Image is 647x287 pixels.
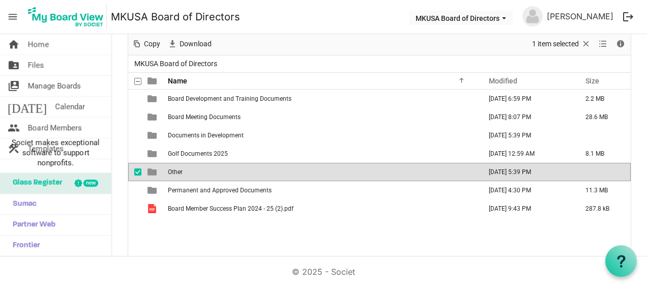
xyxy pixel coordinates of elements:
td: 2.2 MB is template cell column header Size [575,90,631,108]
td: checkbox [128,181,141,199]
span: Frontier [8,236,40,256]
td: July 03, 2025 4:30 PM column header Modified [478,181,575,199]
span: Golf Documents 2025 [168,150,228,157]
td: 28.6 MB is template cell column header Size [575,108,631,126]
span: folder_shared [8,55,20,75]
div: Copy [128,34,164,55]
td: Golf Documents 2025 is template cell column header Name [165,145,478,163]
span: Copy [143,38,161,50]
span: Board Member Success Plan 2024 - 25 (2).pdf [168,205,293,212]
td: checkbox [128,145,141,163]
div: Download [164,34,215,55]
td: November 26, 2024 5:39 PM column header Modified [478,126,575,145]
span: Societ makes exceptional software to support nonprofits. [5,137,107,168]
td: is template cell column header type [141,199,165,218]
div: new [83,180,98,187]
td: Other is template cell column header Name [165,163,478,181]
span: people [8,118,20,138]
td: is template cell column header type [141,90,165,108]
td: is template cell column header type [141,126,165,145]
td: Permanent and Approved Documents is template cell column header Name [165,181,478,199]
img: no-profile-picture.svg [522,6,543,26]
td: checkbox [128,199,141,218]
span: Board Meeting Documents [168,113,241,121]
td: is template cell column header Size [575,126,631,145]
a: [PERSON_NAME] [543,6,617,26]
td: July 16, 2025 8:07 PM column header Modified [478,108,575,126]
span: Glass Register [8,173,62,193]
span: [DATE] [8,97,47,117]
span: Calendar [55,97,85,117]
div: Clear selection [528,34,595,55]
span: Permanent and Approved Documents [168,187,272,194]
span: Home [28,34,49,54]
button: Selection [531,38,593,50]
td: Board Development and Training Documents is template cell column header Name [165,90,478,108]
button: Copy [130,38,162,50]
span: Size [585,77,599,85]
td: is template cell column header type [141,108,165,126]
td: checkbox [128,90,141,108]
button: MKUSA Board of Directors dropdownbutton [409,11,513,25]
td: March 19, 2025 12:59 AM column header Modified [478,145,575,163]
td: 8.1 MB is template cell column header Size [575,145,631,163]
td: 287.8 kB is template cell column header Size [575,199,631,218]
td: Board Meeting Documents is template cell column header Name [165,108,478,126]
span: menu [3,7,22,26]
td: checkbox [128,108,141,126]
span: Name [168,77,187,85]
td: January 07, 2025 6:59 PM column header Modified [478,90,575,108]
span: Board Members [28,118,82,138]
td: November 26, 2024 5:39 PM column header Modified [478,163,575,181]
td: is template cell column header type [141,145,165,163]
span: 1 item selected [531,38,580,50]
button: View dropdownbutton [597,38,609,50]
span: Download [179,38,213,50]
div: Details [612,34,629,55]
span: Board Development and Training Documents [168,95,291,102]
td: Documents in Development is template cell column header Name [165,126,478,145]
span: Modified [489,77,517,85]
a: © 2025 - Societ [292,267,355,277]
a: My Board View Logo [25,4,111,30]
td: is template cell column header type [141,181,165,199]
img: My Board View Logo [25,4,107,30]
a: MKUSA Board of Directors [111,7,240,27]
span: Other [168,168,183,176]
span: Sumac [8,194,37,214]
button: Download [166,38,214,50]
span: Manage Boards [28,76,81,96]
td: is template cell column header type [141,163,165,181]
button: Details [614,38,628,50]
span: Documents in Development [168,132,244,139]
span: switch_account [8,76,20,96]
td: Board Member Success Plan 2024 - 25 (2).pdf is template cell column header Name [165,199,478,218]
div: View [595,34,612,55]
span: MKUSA Board of Directors [132,58,219,70]
button: logout [617,6,639,27]
td: checkbox [128,163,141,181]
td: is template cell column header Size [575,163,631,181]
span: Files [28,55,44,75]
td: March 18, 2025 9:43 PM column header Modified [478,199,575,218]
td: checkbox [128,126,141,145]
span: Partner Web [8,215,55,235]
span: home [8,34,20,54]
td: 11.3 MB is template cell column header Size [575,181,631,199]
